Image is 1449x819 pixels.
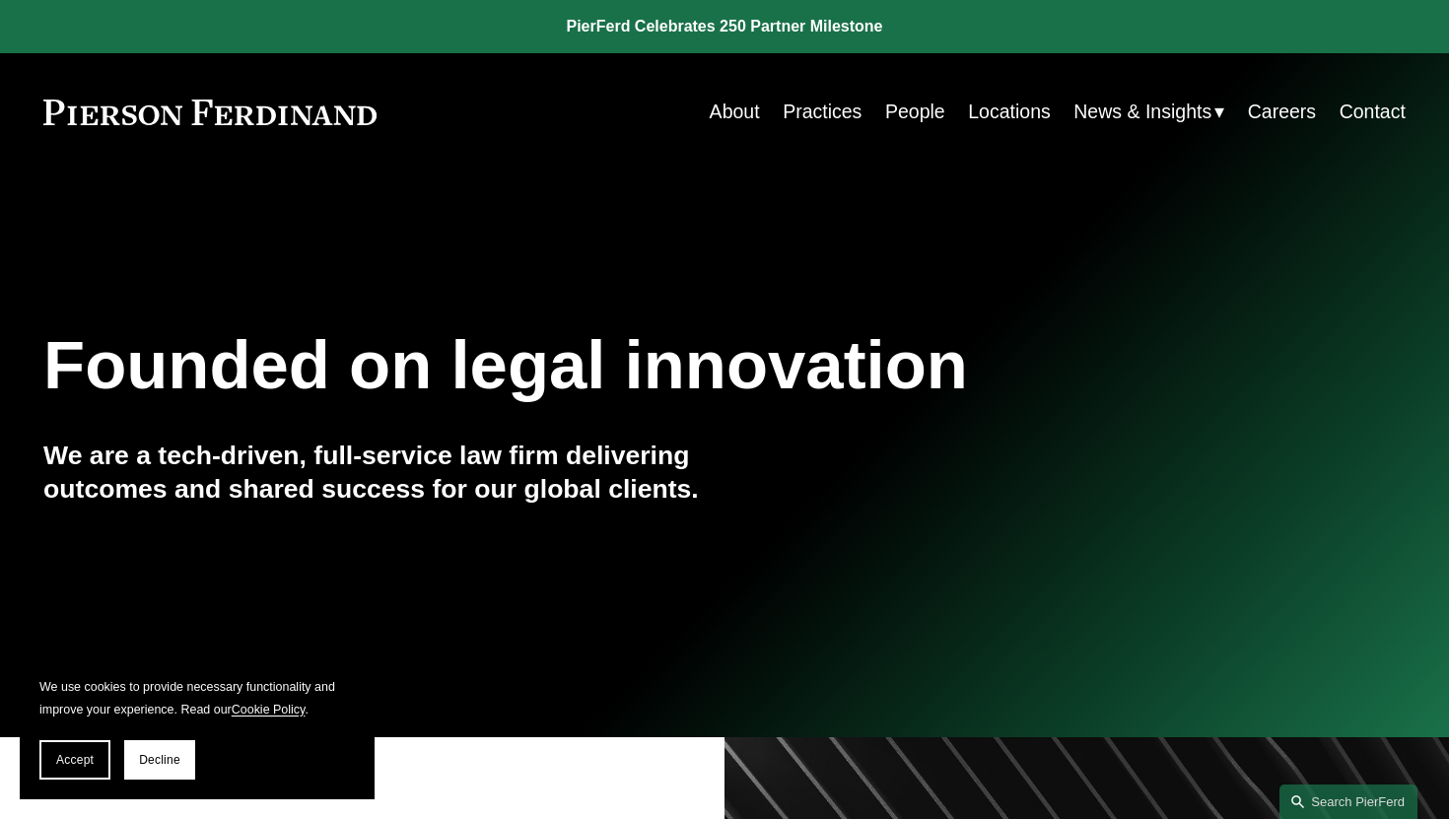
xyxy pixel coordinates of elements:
[1073,93,1224,131] a: folder dropdown
[139,753,180,767] span: Decline
[39,676,355,720] p: We use cookies to provide necessary functionality and improve your experience. Read our .
[710,93,760,131] a: About
[124,740,195,780] button: Decline
[1248,93,1316,131] a: Careers
[56,753,94,767] span: Accept
[885,93,945,131] a: People
[232,703,306,717] a: Cookie Policy
[1340,93,1406,131] a: Contact
[1073,95,1211,129] span: News & Insights
[968,93,1051,131] a: Locations
[1279,785,1417,819] a: Search this site
[783,93,862,131] a: Practices
[43,327,1179,405] h1: Founded on legal innovation
[39,740,110,780] button: Accept
[43,440,724,506] h4: We are a tech-driven, full-service law firm delivering outcomes and shared success for our global...
[20,656,375,799] section: Cookie banner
